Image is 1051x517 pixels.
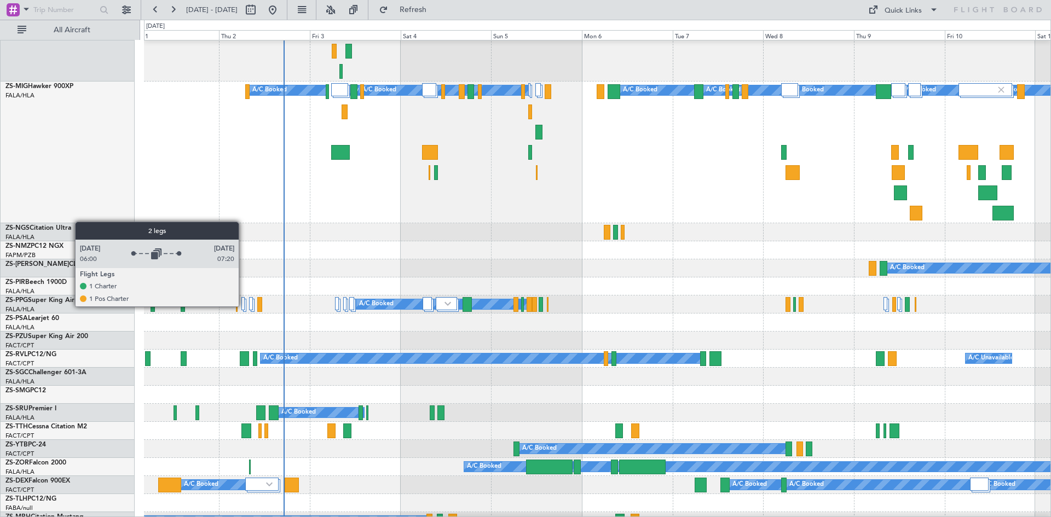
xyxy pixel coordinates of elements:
div: A/C Booked [359,296,394,312]
span: ZS-MIG [5,83,28,90]
a: ZS-PPGSuper King Air 200 [5,297,88,304]
a: ZS-YTBPC-24 [5,442,46,448]
span: ZS-RVL [5,351,27,358]
a: FACT/CPT [5,359,34,368]
span: ZS-PIR [5,279,25,286]
div: A/C Booked [362,82,396,98]
a: FACT/CPT [5,450,34,458]
button: Quick Links [863,1,944,19]
img: arrow-gray.svg [266,482,273,486]
a: FALA/HLA [5,233,34,241]
span: ZS-ZOR [5,460,29,466]
div: Quick Links [885,5,922,16]
a: FACT/CPT [5,486,34,494]
span: ZS-PSA [5,315,28,322]
div: Thu 9 [854,30,945,40]
span: ZS-NMZ [5,243,31,249]
button: All Aircraft [12,21,119,39]
span: ZS-TTH [5,423,28,430]
a: ZS-SMGPC12 [5,387,46,394]
a: ZS-MIGHawker 900XP [5,83,73,90]
div: A/C Unavailable [968,350,1014,367]
a: FALA/HLA [5,91,34,100]
span: ZS-DEX [5,478,28,484]
a: FALA/HLA [5,414,34,422]
span: ZS-SMG [5,387,30,394]
div: Tue 7 [673,30,764,40]
div: Fri 10 [945,30,1036,40]
div: A/C Booked [732,477,767,493]
div: A/C Booked [890,260,925,276]
a: ZS-NMZPC12 NGX [5,243,63,249]
a: ZS-[PERSON_NAME]CL601-3R [5,261,99,268]
div: A/C Booked [263,350,298,367]
div: A/C Booked [623,82,657,98]
a: FABA/null [5,504,33,512]
span: ZS-SGC [5,369,28,376]
input: Trip Number [33,2,96,18]
a: FACT/CPT [5,341,34,350]
a: FALA/HLA [5,305,34,313]
span: All Aircraft [28,26,116,34]
div: Sun 5 [491,30,582,40]
img: arrow-gray.svg [186,283,192,288]
a: FALA/HLA [5,323,34,332]
span: Refresh [390,6,436,14]
a: ZS-PSALearjet 60 [5,315,59,322]
span: ZS-YTB [5,442,28,448]
a: FACT/CPT [5,432,34,440]
a: ZS-TLHPC12/NG [5,496,56,502]
div: Fri 3 [310,30,401,40]
div: A/C Booked [789,82,824,98]
div: [DATE] [146,22,165,31]
a: ZS-TTHCessna Citation M2 [5,423,87,430]
div: A/C Booked [467,458,501,475]
span: ZS-PPG [5,297,28,304]
div: Sat 4 [401,30,492,40]
a: FALA/HLA [5,468,34,476]
span: ZS-NGS [5,225,30,231]
div: A/C Booked [981,477,1015,493]
a: ZS-PIRBeech 1900D [5,279,67,286]
div: A/C Booked [706,82,741,98]
div: Mon 6 [582,30,673,40]
span: ZS-PZU [5,333,28,340]
span: [DATE] - [DATE] [186,5,238,15]
img: arrow-gray.svg [444,301,451,306]
a: ZS-SGCChallenger 601-3A [5,369,86,376]
a: ZS-DEXFalcon 900EX [5,478,70,484]
span: ZS-[PERSON_NAME] [5,261,69,268]
a: ZS-RVLPC12/NG [5,351,56,358]
a: FALA/HLA [5,377,34,386]
div: Wed 1 [129,30,220,40]
button: Refresh [374,1,440,19]
img: gray-close.svg [996,85,1006,95]
div: Wed 8 [763,30,854,40]
a: ZS-NGSCitation Ultra [5,225,71,231]
div: A/C Booked [789,477,824,493]
span: ZS-TLH [5,496,27,502]
a: FAPM/PZB [5,251,36,259]
a: ZS-SRUPremier I [5,405,56,412]
div: Thu 2 [219,30,310,40]
a: FALA/HLA [5,287,34,295]
a: ZS-PZUSuper King Air 200 [5,333,88,340]
div: A/C Booked [281,404,316,421]
a: ZS-ZORFalcon 2000 [5,460,66,466]
div: A/C Booked [252,82,287,98]
div: A/C Booked [184,477,218,493]
span: ZS-SRU [5,405,28,412]
div: A/C Booked [522,440,557,457]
